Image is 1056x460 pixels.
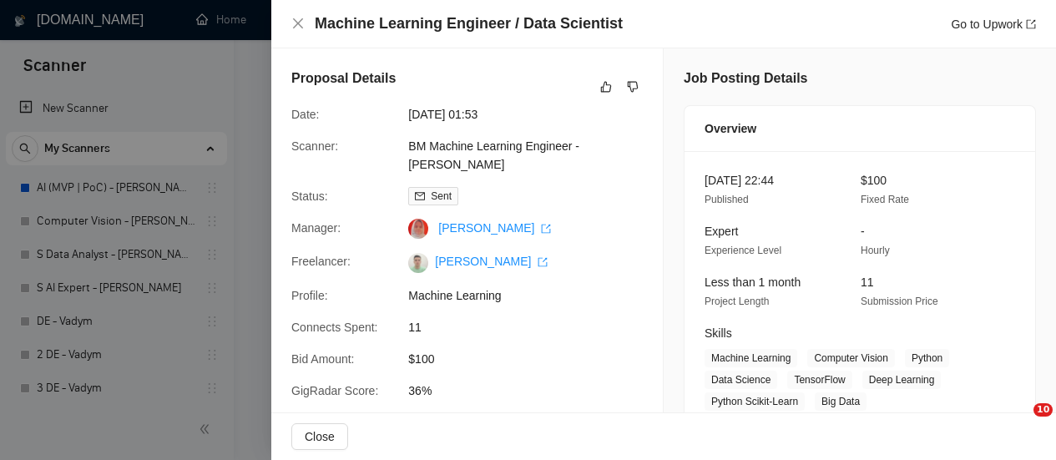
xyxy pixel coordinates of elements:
[408,382,659,400] span: 36%
[705,119,756,138] span: Overview
[408,286,659,305] span: Machine Learning
[291,190,328,203] span: Status:
[291,352,355,366] span: Bid Amount:
[291,384,378,397] span: GigRadar Score:
[291,255,351,268] span: Freelancer:
[415,191,425,201] span: mail
[815,392,867,411] span: Big Data
[291,17,305,31] button: Close
[623,77,643,97] button: dislike
[408,318,659,336] span: 11
[305,427,335,446] span: Close
[1033,403,1053,417] span: 10
[705,349,797,367] span: Machine Learning
[862,371,942,389] span: Deep Learning
[291,139,338,153] span: Scanner:
[807,349,895,367] span: Computer Vision
[861,275,874,289] span: 11
[705,225,738,238] span: Expert
[431,190,452,202] span: Sent
[291,108,319,121] span: Date:
[861,225,865,238] span: -
[291,68,396,88] h5: Proposal Details
[291,423,348,450] button: Close
[627,80,639,94] span: dislike
[861,245,890,256] span: Hourly
[705,245,781,256] span: Experience Level
[684,68,807,88] h5: Job Posting Details
[705,296,769,307] span: Project Length
[600,80,612,94] span: like
[705,392,805,411] span: Python Scikit-Learn
[787,371,851,389] span: TensorFlow
[705,174,774,187] span: [DATE] 22:44
[291,221,341,235] span: Manager:
[408,137,659,174] span: BM Machine Learning Engineer - [PERSON_NAME]
[705,275,801,289] span: Less than 1 month
[1026,19,1036,29] span: export
[596,77,616,97] button: like
[435,255,548,268] a: [PERSON_NAME] export
[705,326,732,340] span: Skills
[951,18,1036,31] a: Go to Upworkexport
[291,289,328,302] span: Profile:
[861,194,909,205] span: Fixed Rate
[999,403,1039,443] iframe: Intercom live chat
[291,321,378,334] span: Connects Spent:
[438,221,551,235] a: [PERSON_NAME] export
[541,224,551,234] span: export
[861,174,887,187] span: $100
[705,194,749,205] span: Published
[408,350,659,368] span: $100
[291,17,305,30] span: close
[861,296,938,307] span: Submission Price
[538,257,548,267] span: export
[705,371,777,389] span: Data Science
[905,349,949,367] span: Python
[315,13,623,34] h4: Machine Learning Engineer / Data Scientist
[408,105,659,124] span: [DATE] 01:53
[408,253,428,273] img: c1GwGcxfNdoXEq-lQJM48E44_KPEZ8h-oAaL9lRqZClADG-8D4CC3uD8w2WCfpjSF4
